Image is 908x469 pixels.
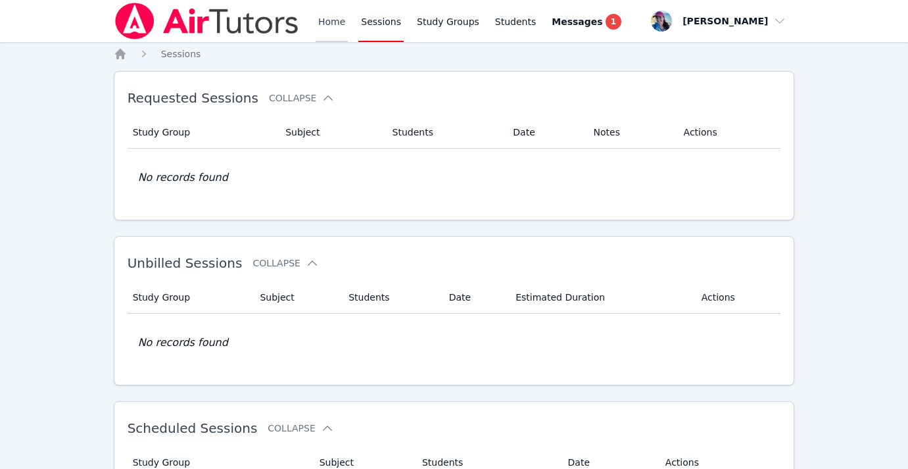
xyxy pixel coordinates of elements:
[277,116,384,149] th: Subject
[505,116,585,149] th: Date
[128,420,258,436] span: Scheduled Sessions
[508,282,693,314] th: Estimated Duration
[385,116,506,149] th: Students
[252,257,318,270] button: Collapse
[586,116,676,149] th: Notes
[161,49,201,59] span: Sessions
[128,149,781,207] td: No records found
[268,422,333,435] button: Collapse
[128,116,278,149] th: Study Group
[694,282,781,314] th: Actions
[252,282,341,314] th: Subject
[128,255,243,271] span: Unbilled Sessions
[552,15,602,28] span: Messages
[606,14,621,30] span: 1
[128,314,781,372] td: No records found
[114,47,795,61] nav: Breadcrumb
[128,90,258,106] span: Requested Sessions
[114,3,300,39] img: Air Tutors
[341,282,441,314] th: Students
[161,47,201,61] a: Sessions
[269,91,335,105] button: Collapse
[676,116,781,149] th: Actions
[441,282,508,314] th: Date
[128,282,252,314] th: Study Group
